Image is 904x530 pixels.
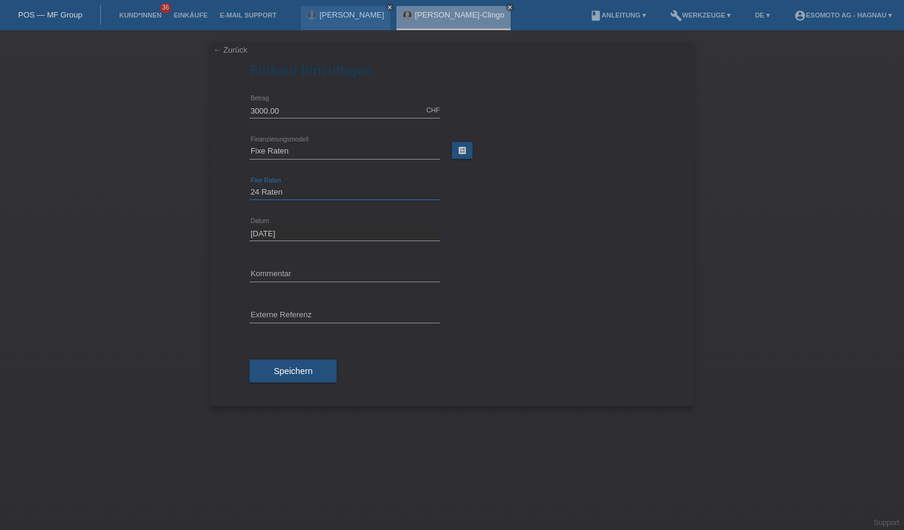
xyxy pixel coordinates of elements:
a: close [506,3,514,11]
i: close [507,4,513,10]
span: Speichern [274,366,312,376]
a: ← Zurück [213,45,247,54]
a: [PERSON_NAME]-Clingo [415,10,505,19]
a: E-Mail Support [214,11,283,19]
a: calculate [452,142,473,159]
a: close [386,3,394,11]
a: DE ▾ [749,11,775,19]
a: account_circleEsomoto AG - Hagnau ▾ [788,11,898,19]
h1: Einkauf hinzufügen [250,63,654,78]
a: POS — MF Group [18,10,82,19]
i: book [590,10,602,22]
div: CHF [426,106,440,114]
i: build [670,10,682,22]
a: [PERSON_NAME] [320,10,384,19]
a: bookAnleitung ▾ [584,11,652,19]
span: 36 [160,3,171,13]
a: Einkäufe [167,11,213,19]
button: Speichern [250,360,337,383]
a: Support [874,519,899,527]
i: account_circle [794,10,806,22]
a: Kund*innen [113,11,167,19]
i: calculate [457,146,467,155]
i: close [387,4,393,10]
a: buildWerkzeuge ▾ [664,11,737,19]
